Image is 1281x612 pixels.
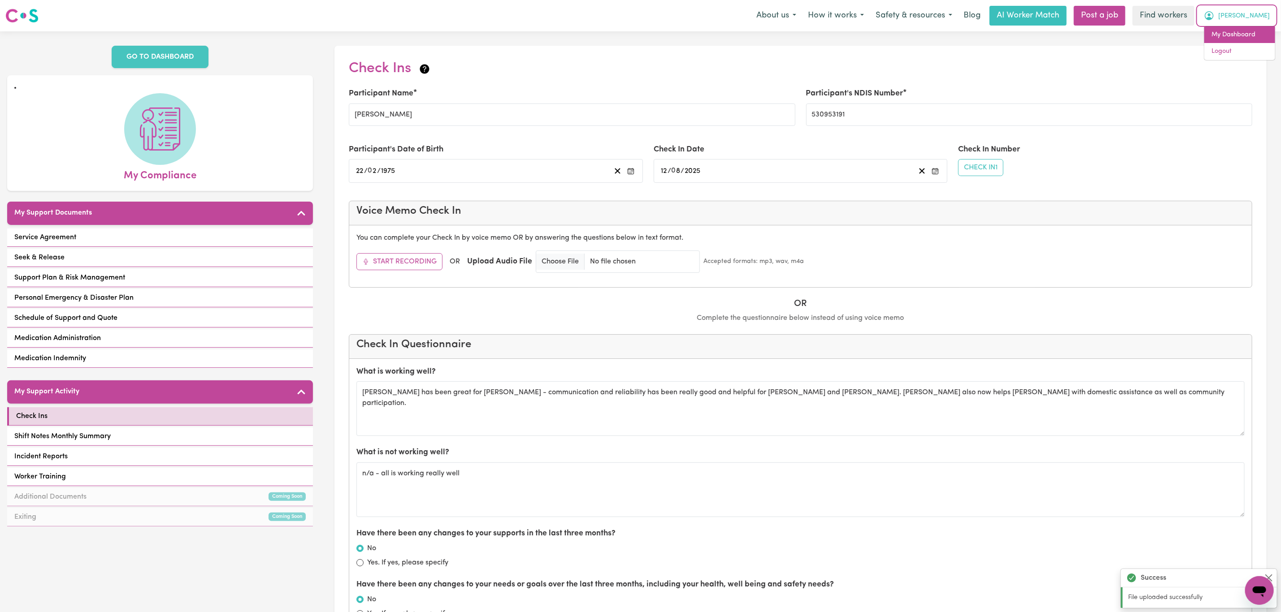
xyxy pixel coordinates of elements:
input: -- [672,165,681,177]
a: Find workers [1133,6,1194,26]
input: -- [356,165,364,177]
a: Post a job [1074,6,1125,26]
a: Check Ins [7,407,313,426]
div: My Account [1204,26,1276,60]
iframe: Button to launch messaging window, conversation in progress [1245,576,1274,605]
span: / [377,167,381,175]
a: ExitingComing Soon [7,508,313,526]
textarea: [PERSON_NAME] has been great for [PERSON_NAME] - communication and reliability has been really go... [356,381,1245,436]
a: AI Worker Match [990,6,1067,26]
button: How it works [802,6,870,25]
a: Shift Notes Monthly Summary [7,427,313,446]
a: Worker Training [7,468,313,486]
span: 0 [671,168,676,175]
span: [PERSON_NAME] [1218,11,1270,21]
label: What is working well? [356,366,436,378]
span: / [364,167,368,175]
a: My Dashboard [1204,26,1275,43]
small: Coming Soon [269,513,306,521]
a: Blog [958,6,986,26]
span: / [681,167,684,175]
a: Service Agreement [7,228,313,247]
label: Have there been any changes to your supports in the last three months? [356,528,616,539]
span: / [668,167,671,175]
button: Close [1264,573,1274,583]
span: Personal Emergency & Disaster Plan [14,293,134,303]
small: Coming Soon [269,492,306,501]
a: Seek & Release [7,249,313,267]
label: Upload Audio File [467,256,532,267]
span: Medication Administration [14,333,101,344]
span: Service Agreement [14,232,76,243]
h2: Check Ins [349,60,431,77]
span: My Compliance [124,165,196,184]
span: Medication Indemnity [14,353,86,364]
input: ---- [381,165,396,177]
label: What is not working well? [356,447,449,458]
label: No [367,594,376,605]
span: Seek & Release [14,252,65,263]
a: Support Plan & Risk Management [7,269,313,287]
label: Yes. If yes, please specify [367,557,448,568]
a: My Compliance [14,93,306,184]
span: 0 [368,168,372,175]
textarea: n/a - all is working really well [356,462,1245,517]
label: Have there been any changes to your needs or goals over the last three months, including your hea... [356,579,834,590]
input: -- [369,165,378,177]
button: My Account [1198,6,1276,25]
label: Check In Date [654,144,704,155]
a: Additional DocumentsComing Soon [7,488,313,506]
label: Participant's Date of Birth [349,144,443,155]
a: Medication Indemnity [7,349,313,368]
a: Careseekers logo [5,5,39,26]
span: Support Plan & Risk Management [14,272,125,283]
input: ---- [684,165,701,177]
p: Complete the questionnaire below instead of using voice memo [349,313,1252,323]
input: -- [660,165,668,177]
span: Schedule of Support and Quote [14,313,117,323]
label: Check In Number [958,144,1020,155]
button: My Support Documents [7,202,313,225]
label: Participant Name [349,88,413,99]
span: Additional Documents [14,491,87,502]
small: Accepted formats: mp3, wav, m4a [703,257,804,266]
h4: Check In Questionnaire [356,338,1245,351]
h5: OR [349,298,1252,309]
span: Worker Training [14,471,66,482]
span: Shift Notes Monthly Summary [14,431,111,442]
p: File uploaded successfully [1128,593,1272,603]
h5: My Support Activity [14,388,79,396]
button: My Support Activity [7,380,313,404]
a: Incident Reports [7,448,313,466]
h5: My Support Documents [14,209,92,217]
p: You can complete your Check In by voice memo OR by answering the questions below in text format. [356,233,1245,243]
a: Personal Emergency & Disaster Plan [7,289,313,307]
h4: Voice Memo Check In [356,205,1245,218]
label: Participant's NDIS Number [806,88,903,99]
button: Start Recording [356,253,443,270]
a: Schedule of Support and Quote [7,309,313,328]
span: Exiting [14,512,36,522]
a: Medication Administration [7,329,313,348]
button: Check In1 [958,159,1003,176]
label: No [367,543,376,554]
span: Check Ins [16,411,48,422]
a: Logout [1204,43,1275,60]
span: Incident Reports [14,451,68,462]
button: About us [751,6,802,25]
a: GO TO DASHBOARD [112,46,208,68]
span: OR [450,256,460,267]
img: Careseekers logo [5,8,39,24]
button: Safety & resources [870,6,958,25]
strong: Success [1141,573,1166,583]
